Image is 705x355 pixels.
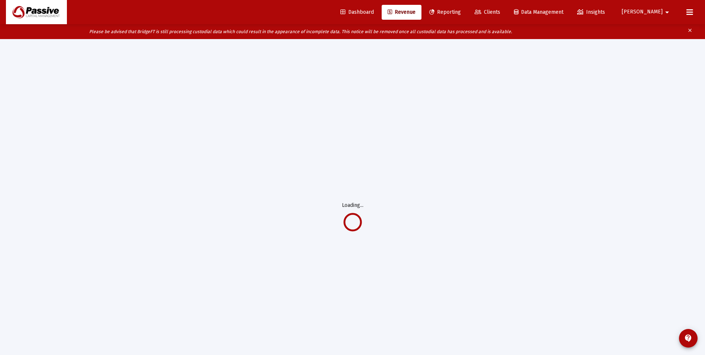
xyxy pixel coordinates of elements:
[89,29,512,34] i: Please be advised that BridgeFT is still processing custodial data which could result in the appe...
[12,5,61,20] img: Dashboard
[475,9,500,15] span: Clients
[577,9,605,15] span: Insights
[508,5,569,20] a: Data Management
[613,4,680,19] button: [PERSON_NAME]
[663,5,672,20] mat-icon: arrow_drop_down
[429,9,461,15] span: Reporting
[340,9,374,15] span: Dashboard
[334,5,380,20] a: Dashboard
[514,9,563,15] span: Data Management
[388,9,415,15] span: Revenue
[571,5,611,20] a: Insights
[684,334,693,343] mat-icon: contact_support
[423,5,467,20] a: Reporting
[469,5,506,20] a: Clients
[687,26,693,37] mat-icon: clear
[382,5,421,20] a: Revenue
[622,9,663,15] span: [PERSON_NAME]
